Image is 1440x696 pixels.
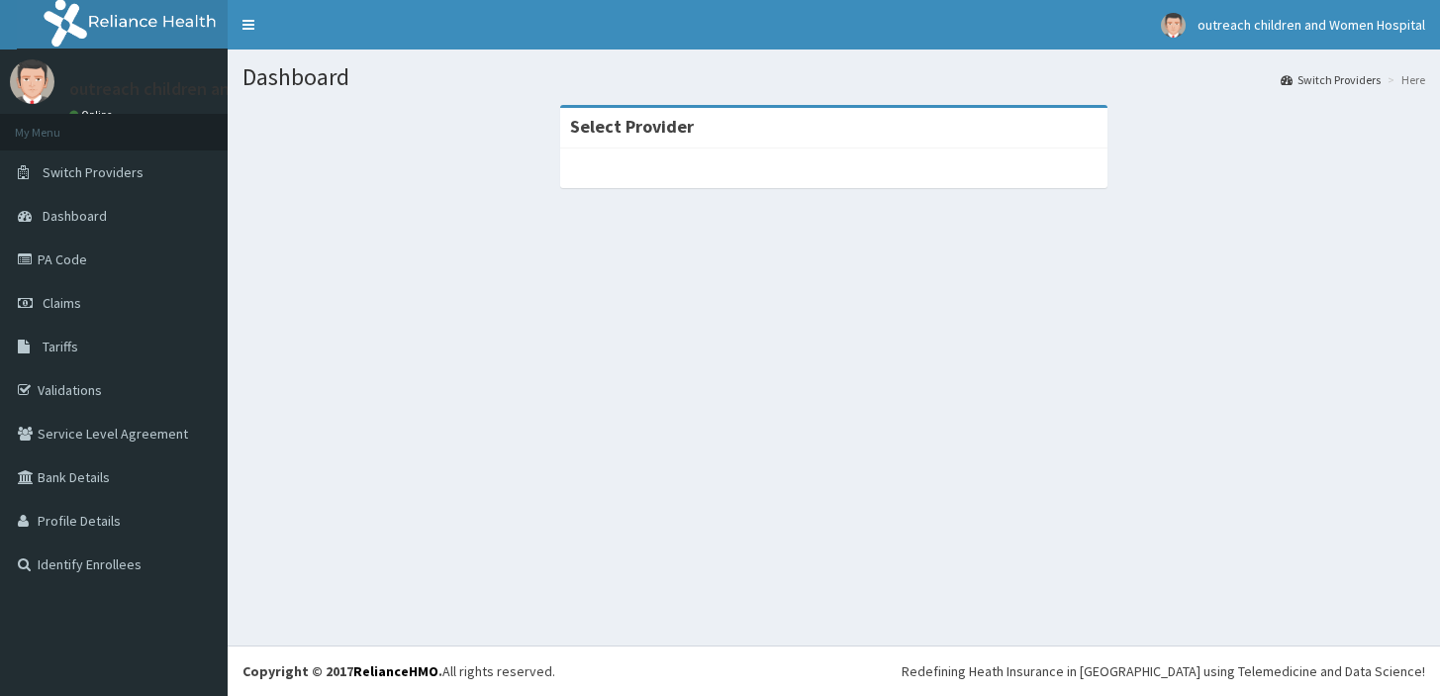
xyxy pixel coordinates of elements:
[10,59,54,104] img: User Image
[69,80,370,98] p: outreach children and Women Hospital
[43,163,144,181] span: Switch Providers
[1383,71,1425,88] li: Here
[43,294,81,312] span: Claims
[1161,13,1186,38] img: User Image
[69,108,117,122] a: Online
[353,662,438,680] a: RelianceHMO
[902,661,1425,681] div: Redefining Heath Insurance in [GEOGRAPHIC_DATA] using Telemedicine and Data Science!
[43,338,78,355] span: Tariffs
[1281,71,1381,88] a: Switch Providers
[228,646,1440,696] footer: All rights reserved.
[1198,16,1425,34] span: outreach children and Women Hospital
[570,115,694,138] strong: Select Provider
[43,207,107,225] span: Dashboard
[242,64,1425,90] h1: Dashboard
[242,662,442,680] strong: Copyright © 2017 .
